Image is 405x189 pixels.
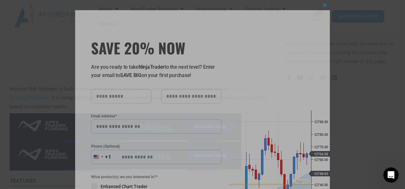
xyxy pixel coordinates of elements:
[383,167,399,183] iframe: Intercom live chat
[91,150,111,164] button: Selected country
[120,72,141,78] strong: SAVE BIG
[91,39,222,57] span: SAVE 20% NOW
[91,174,222,180] span: What product(s) are you interested in?
[105,153,111,161] div: +1
[91,143,222,150] label: Phone (Optional)
[91,63,222,80] p: Are you ready to take to the next level? Enter your email to on your first purchase!
[139,64,165,70] strong: NinjaTrader
[91,113,222,119] label: Email Address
